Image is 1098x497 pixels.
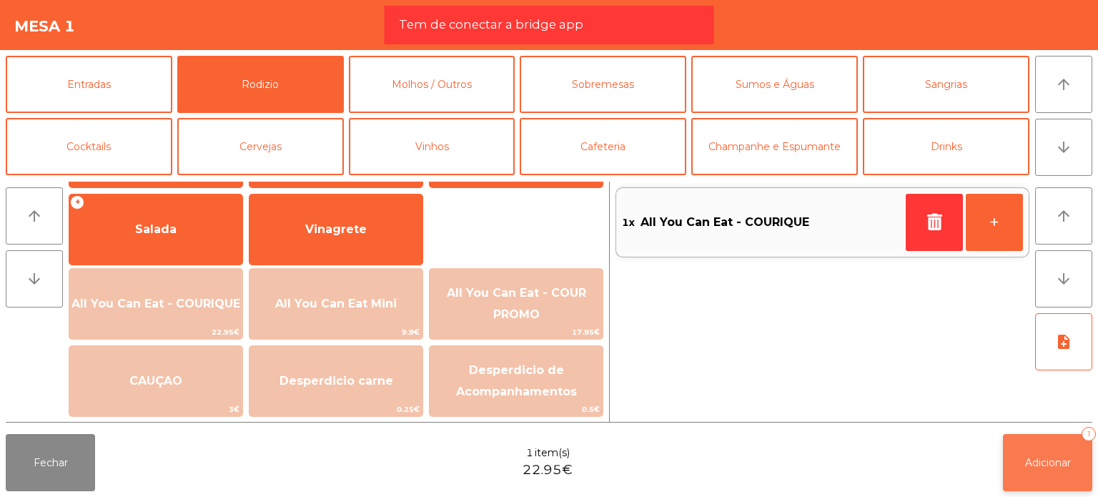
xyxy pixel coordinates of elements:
button: Vinhos [349,118,515,175]
span: All You Can Eat Mini [275,297,397,310]
i: arrow_upward [26,207,43,225]
button: Cafeteria [520,118,686,175]
button: note_add [1035,313,1092,370]
div: 1 [1082,427,1096,441]
span: All You Can Eat - COURIQUE [71,297,240,310]
h4: Mesa 1 [14,16,75,37]
span: Tem de conectar a bridge app [399,16,583,34]
span: 22.95€ [523,461,573,480]
span: Desperdicio de Acompanhamentos [456,363,577,398]
button: Sumos e Águas [691,56,858,113]
span: 1x [622,212,635,233]
button: arrow_downward [6,250,63,307]
button: Champanhe e Espumante [691,118,858,175]
button: arrow_upward [1035,56,1092,113]
span: 22.95€ [69,325,242,339]
button: Drinks [863,118,1029,175]
button: Entradas [6,56,172,113]
i: arrow_downward [26,270,43,287]
button: Sobremesas [520,56,686,113]
span: Desperdicio carne [280,374,393,388]
span: Salada [135,222,177,236]
span: + [70,195,84,210]
i: arrow_upward [1055,207,1072,225]
span: 0.25€ [249,403,422,416]
i: arrow_upward [1055,76,1072,93]
span: 17.95€ [430,325,603,339]
button: Rodizio [177,56,344,113]
span: Vinagrete [305,222,367,236]
button: arrow_downward [1035,119,1092,176]
button: arrow_upward [1035,187,1092,245]
button: Sangrias [863,56,1029,113]
span: 1 [526,446,533,461]
button: arrow_downward [1035,250,1092,307]
button: + [966,194,1023,251]
span: 9.9€ [249,325,422,339]
span: 0.5€ [430,403,603,416]
button: Fechar [6,434,95,491]
span: 3€ [69,403,242,416]
span: All You Can Eat - COUR PROMO [447,286,586,321]
i: note_add [1055,333,1072,350]
span: item(s) [535,446,570,461]
button: arrow_upward [6,187,63,245]
i: arrow_downward [1055,139,1072,156]
button: Molhos / Outros [349,56,515,113]
span: CAUÇAO [129,374,182,388]
i: arrow_downward [1055,270,1072,287]
button: Cocktails [6,118,172,175]
span: Adicionar [1025,456,1071,469]
span: All You Can Eat - COURIQUE [640,212,809,233]
button: Cervejas [177,118,344,175]
button: Adicionar1 [1003,434,1092,491]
